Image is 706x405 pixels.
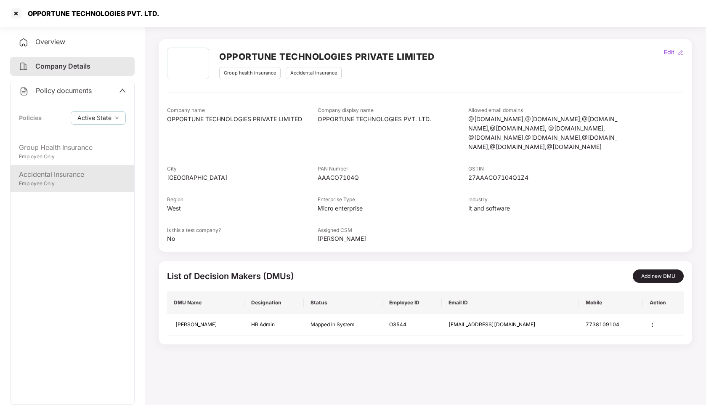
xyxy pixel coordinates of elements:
[19,61,29,72] img: svg+xml;base64,PHN2ZyB4bWxucz0iaHR0cDovL3d3dy53My5vcmcvMjAwMC9zdmciIHdpZHRoPSIyNCIgaGVpZ2h0PSIyNC...
[382,314,442,336] td: O3544
[19,180,126,188] div: Employee Only
[19,142,126,153] div: Group Health Insurance
[633,269,684,283] button: Add new DMU
[219,50,434,64] h2: OPPORTUNE TECHNOLOGIES PRIVATE LIMITED
[167,115,318,124] div: OPPORTUNE TECHNOLOGIES PRIVATE LIMITED
[318,173,468,182] div: AAACO7104Q
[36,86,92,95] span: Policy documents
[468,204,619,213] div: It and software
[468,165,619,173] div: GSTIN
[219,67,281,79] div: Group health insurance
[586,321,636,329] div: 7738109104
[167,226,318,234] div: Is this a test company?
[468,173,619,182] div: 27AAACO7104Q1Z4
[318,204,468,213] div: Micro enterprise
[468,107,619,115] div: Allowed email domains
[167,291,244,314] th: DMU Name
[23,9,159,18] div: OPPORTUNE TECHNOLOGIES PVT. LTD.
[167,204,318,213] div: West
[35,62,90,70] span: Company Details
[662,48,676,57] div: Edit
[442,291,579,314] th: Email ID
[167,165,318,173] div: City
[318,234,468,243] div: [PERSON_NAME]
[19,153,126,161] div: Employee Only
[19,113,42,123] div: Policies
[311,321,376,329] div: Mapped In System
[35,37,65,46] span: Overview
[167,107,318,115] div: Company name
[286,67,342,79] div: Accidental insurance
[119,87,126,94] span: up
[318,165,468,173] div: PAN Number
[167,196,318,204] div: Region
[167,314,244,336] td: [PERSON_NAME]
[678,50,684,56] img: editIcon
[468,115,619,152] div: @[DOMAIN_NAME],@[DOMAIN_NAME],@[DOMAIN_NAME],@[DOMAIN_NAME], @[DOMAIN_NAME], @[DOMAIN_NAME],@[DOM...
[167,173,318,182] div: [GEOGRAPHIC_DATA]
[71,111,126,125] button: Active Statedown
[318,115,468,124] div: OPPORTUNE TECHNOLOGIES PVT. LTD.
[77,113,111,123] span: Active State
[304,291,382,314] th: Status
[468,196,619,204] div: Industry
[167,271,294,281] span: List of Decision Makers (DMUs)
[643,291,684,314] th: Action
[251,321,275,328] span: HR Admin
[650,322,656,328] img: manage
[579,291,643,314] th: Mobile
[19,86,29,96] img: svg+xml;base64,PHN2ZyB4bWxucz0iaHR0cDovL3d3dy53My5vcmcvMjAwMC9zdmciIHdpZHRoPSIyNCIgaGVpZ2h0PSIyNC...
[19,169,126,180] div: Accidental Insurance
[318,196,468,204] div: Enterprise Type
[115,116,119,120] span: down
[19,37,29,48] img: svg+xml;base64,PHN2ZyB4bWxucz0iaHR0cDovL3d3dy53My5vcmcvMjAwMC9zdmciIHdpZHRoPSIyNCIgaGVpZ2h0PSIyNC...
[449,321,572,329] div: [EMAIL_ADDRESS][DOMAIN_NAME]
[244,291,304,314] th: Designation
[318,226,468,234] div: Assigned CSM
[318,107,468,115] div: Company display name
[167,234,318,243] div: No
[382,291,442,314] th: Employee ID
